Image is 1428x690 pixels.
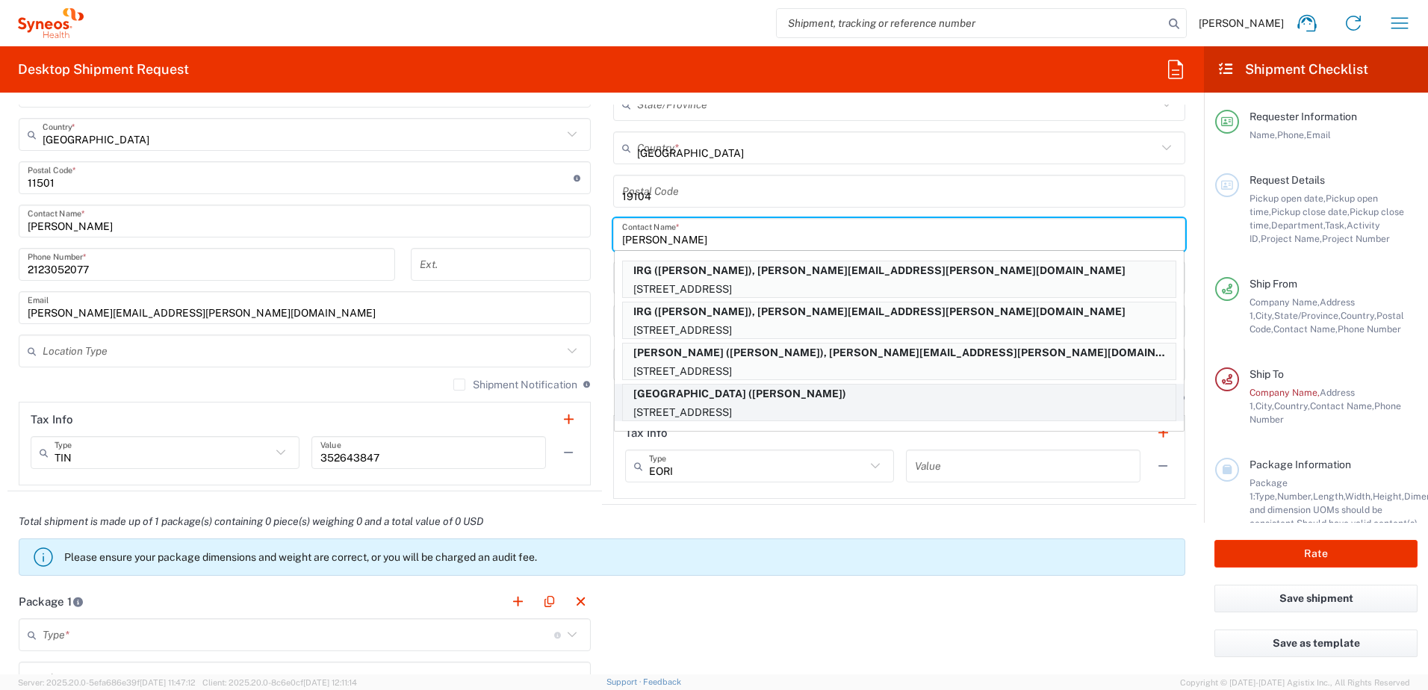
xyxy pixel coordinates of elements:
p: [STREET_ADDRESS] [623,362,1176,381]
span: Department, [1271,220,1325,231]
span: Project Number [1322,233,1390,244]
span: [DATE] 11:47:12 [140,678,196,687]
span: Package Information [1249,459,1351,470]
p: PENN PRESBYTERIAN MEDICAL CENTER (PATRICIA DIVITO) [623,385,1176,403]
button: Rate [1214,540,1418,568]
span: Height, [1373,491,1404,502]
span: Contact Name, [1273,323,1338,335]
p: IRG (PATRICIA TITUS), davelle.madden@illingworthresearch.com [623,261,1176,280]
span: Ship From [1249,278,1297,290]
span: Email [1306,129,1331,140]
p: [STREET_ADDRESS] [623,403,1176,422]
span: Pickup close date, [1271,206,1350,217]
input: Shipment, tracking or reference number [777,9,1164,37]
a: Support [606,677,644,686]
a: Feedback [643,677,681,686]
span: Country, [1274,400,1310,411]
p: PATRICIA TITUS (PATRICIA TITUS), davelle.madden@illingworthresearch.com [623,344,1176,362]
span: State/Province, [1274,310,1341,321]
h2: Desktop Shipment Request [18,60,189,78]
span: Package 1: [1249,477,1288,502]
span: Width, [1345,491,1373,502]
span: Phone, [1277,129,1306,140]
span: Client: 2025.20.0-8c6e0cf [202,678,357,687]
span: Pickup open date, [1249,193,1326,204]
p: Please ensure your package dimensions and weight are correct, or you will be charged an audit fee. [64,550,1179,564]
span: Task, [1325,220,1347,231]
span: Length, [1313,491,1345,502]
span: Company Name, [1249,296,1320,308]
span: Name, [1249,129,1277,140]
p: [STREET_ADDRESS] [623,321,1176,340]
h2: Package 1 [19,594,84,609]
span: [PERSON_NAME] [1199,16,1284,30]
h2: Tax Info [31,412,73,427]
span: Project Name, [1261,233,1322,244]
span: Should have valid content(s) [1297,517,1418,529]
span: Type, [1255,491,1277,502]
em: Total shipment is made up of 1 package(s) containing 0 piece(s) weighing 0 and a total value of 0... [7,515,494,527]
span: Requester Information [1249,111,1357,122]
span: Phone Number [1338,323,1401,335]
span: Country, [1341,310,1376,321]
p: [STREET_ADDRESS] [623,280,1176,299]
p: IRG (PATRICIA TITUS), davelle.madden@illingworthresearch.com [623,302,1176,321]
span: Request Details [1249,174,1325,186]
span: City, [1255,400,1274,411]
span: Number, [1277,491,1313,502]
span: Ship To [1249,368,1284,380]
label: Shipment Notification [453,379,577,391]
span: [DATE] 12:11:14 [303,678,357,687]
h2: Tax Info [625,426,668,441]
span: Company Name, [1249,387,1320,398]
span: Copyright © [DATE]-[DATE] Agistix Inc., All Rights Reserved [1180,676,1410,689]
span: Contact Name, [1310,400,1374,411]
span: City, [1255,310,1274,321]
h2: Shipment Checklist [1217,60,1368,78]
button: Save as template [1214,630,1418,657]
span: Server: 2025.20.0-5efa686e39f [18,678,196,687]
button: Save shipment [1214,585,1418,612]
